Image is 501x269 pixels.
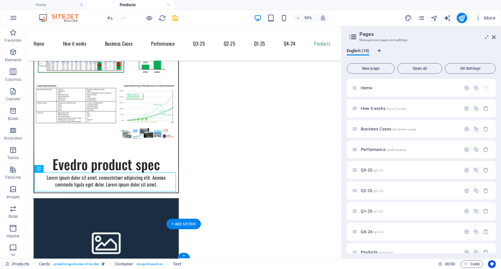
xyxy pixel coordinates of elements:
[445,260,455,268] span: 00 00
[483,85,489,91] div: The startpage cannot be deleted
[106,14,114,22] i: Undo: Edit headline (Ctrl+Z)
[464,249,469,255] div: Settings
[445,63,496,74] button: All Settings
[347,48,496,61] div: Language Tabs
[431,14,438,22] button: navigator
[53,260,99,268] span: . preset-image-boxes-v3-border
[449,262,450,266] span: :
[102,262,105,266] i: This element is a customizable preset
[359,37,483,43] h3: Manage your pages and settings
[417,14,425,22] button: pages
[397,63,442,74] button: Open all
[359,209,461,213] div: Q1-25/q1-25
[7,155,19,160] p: Tables
[350,67,392,70] span: New page
[8,116,19,121] p: Boxes
[488,260,496,268] button: Usercentrics
[87,1,174,8] h4: Products
[359,188,461,193] div: Q2-25/q2-25
[5,38,21,43] p: Favorites
[158,14,166,22] button: reload
[361,85,374,90] span: Click to open page
[361,209,383,214] span: Click to open page
[483,208,489,214] div: Remove
[171,14,179,22] button: save
[483,249,489,255] div: Remove
[473,167,479,173] div: Duplicate
[444,14,451,22] i: AI Writer
[166,218,201,229] div: + Add section
[464,229,469,234] div: Settings
[359,86,461,90] div: Home/
[473,106,479,111] div: Duplicate
[473,208,479,214] div: Duplicate
[39,260,181,268] nav: breadcrumb
[347,47,369,56] span: English (13)
[483,106,489,111] div: Remove
[464,167,469,173] div: Settings
[483,188,489,193] div: Remove
[438,260,455,268] h6: Session time
[172,14,179,22] i: Save (Ctrl+S)
[106,14,114,22] button: undo
[5,77,21,82] p: Columns
[8,214,18,219] p: Slider
[361,127,416,131] span: Business Cases
[386,148,406,152] span: /performance
[458,14,465,22] i: Publish
[6,97,20,102] p: Content
[444,14,451,22] button: text_generator
[303,14,313,22] h6: 95%
[483,147,489,152] div: Remove
[373,86,374,90] span: /
[473,249,479,255] div: Duplicate
[359,250,461,254] div: Products/products
[464,106,469,111] div: Settings
[404,14,412,22] button: design
[483,126,489,132] div: Remove
[4,136,22,141] p: Accordion
[359,147,461,152] div: Performance/performance
[378,251,393,254] span: /products
[473,147,479,152] div: Duplicate
[361,188,383,193] span: Q2-25
[472,13,498,23] button: More
[5,260,29,268] a: Click to cancel selection. Double-click to open Pages
[136,260,163,268] span: . image-boxes-box
[373,230,383,234] span: /q4-24
[463,260,480,268] span: Code
[347,63,395,74] button: New page
[464,208,469,214] div: Settings
[359,230,461,234] div: Q4-24/q4-24
[461,260,483,268] button: Code
[115,260,133,268] span: Click to select. Double-click to edit
[464,85,469,91] div: Settings
[386,107,407,111] span: /how-it-works
[293,14,316,22] button: 95%
[464,126,469,132] div: Settings
[400,67,439,70] span: Open all
[473,126,479,132] div: Duplicate
[483,167,489,173] div: Remove
[359,168,461,172] div: Q3-25/q3-25
[473,188,479,193] div: Duplicate
[457,13,467,23] button: publish
[404,14,412,22] i: Design (Ctrl+Alt+Y)
[359,127,461,131] div: Business Cases/business-cases
[473,85,479,91] div: Duplicate
[145,14,153,22] button: Click here to leave preview mode and continue editing
[475,15,495,21] span: More
[361,168,383,172] span: Click to open page
[320,15,326,21] i: On resize automatically adjust zoom level to fit chosen device.
[7,194,20,200] p: Images
[359,31,496,37] h2: Pages
[159,14,166,22] i: Reload page
[431,14,438,22] i: Navigator
[373,189,383,193] span: /q2-25
[361,147,406,152] span: Click to open page
[173,260,181,268] span: Click to select. Double-click to edit
[483,229,489,234] div: Remove
[39,260,50,268] span: Click to select. Double-click to edit
[417,14,425,22] i: Pages (Ctrl+Alt+S)
[448,67,493,70] span: All Settings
